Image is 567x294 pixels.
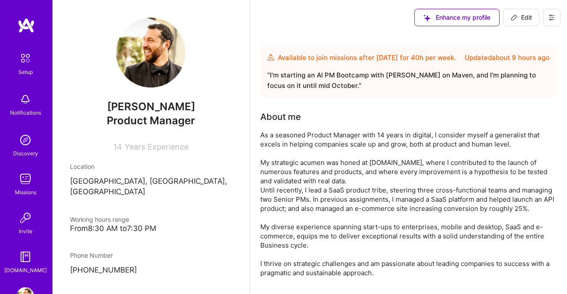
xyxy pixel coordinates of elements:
div: About me [260,110,301,123]
span: Years Experience [125,142,189,151]
span: Phone Number [70,252,113,259]
div: Location [70,162,232,171]
img: setup [16,49,35,67]
div: Discovery [13,149,38,158]
button: Enhance my profile [414,9,500,26]
i: icon SuggestedTeams [423,14,430,21]
span: Edit [511,13,532,22]
span: Working hours range [70,216,129,223]
img: discovery [17,131,34,149]
div: Setup [18,67,33,77]
p: [GEOGRAPHIC_DATA], [GEOGRAPHIC_DATA], [GEOGRAPHIC_DATA] [70,176,232,197]
div: Updated about 9 hours ago [465,52,549,63]
span: Product Manager [107,114,195,127]
img: Invite [17,209,34,227]
p: [PHONE_NUMBER] [70,265,232,276]
span: Enhance my profile [423,13,490,22]
div: [DOMAIN_NAME] [4,266,47,275]
div: Available to join missions after [DATE] for h per week . [278,52,456,63]
span: [PERSON_NAME] [70,100,232,113]
div: Notifications [10,108,41,117]
img: logo [17,17,35,33]
div: From 8:30 AM to 7:30 PM [70,224,232,233]
div: Invite [19,227,32,236]
div: “ I'm starting an AI PM Bootcamp with [PERSON_NAME] on Maven, and I'm planning to focus on it unt... [267,70,549,91]
span: 14 [113,142,122,151]
div: Missions [15,188,36,197]
div: As a seasoned Product Manager with 14 years in digital, I consider myself a generalist that excel... [260,130,556,277]
button: Edit [503,9,539,26]
img: bell [17,91,34,108]
img: User Avatar [116,17,186,87]
img: guide book [17,248,34,266]
span: 40 [411,53,420,62]
img: Availability [267,54,274,61]
img: teamwork [17,170,34,188]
